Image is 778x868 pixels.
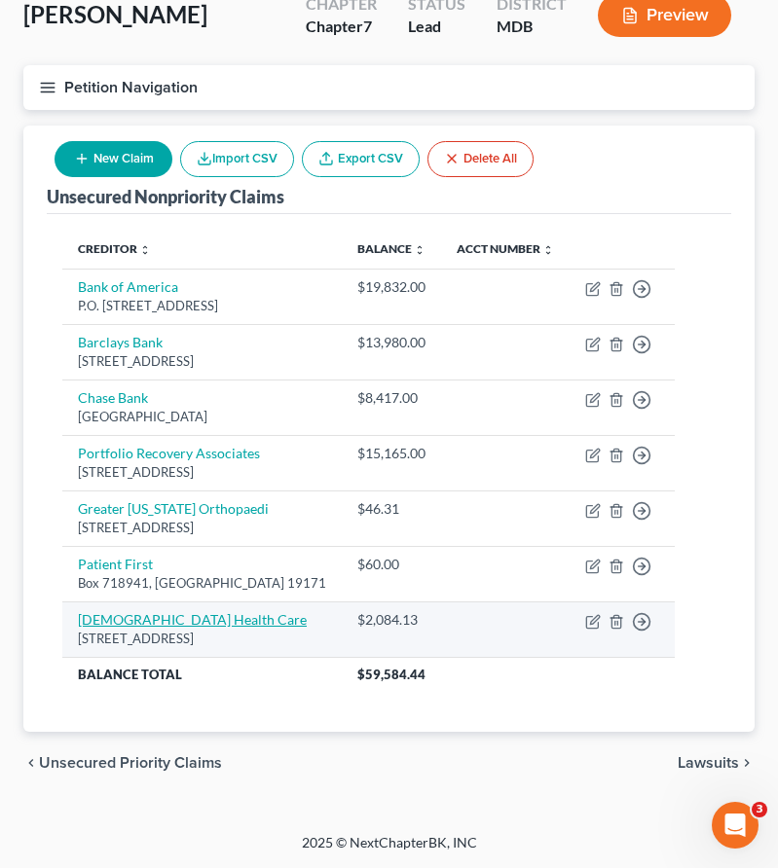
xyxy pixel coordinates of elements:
[78,630,326,648] div: [STREET_ADDRESS]
[23,65,755,110] button: Petition Navigation
[78,445,260,461] a: Portfolio Recovery Associates
[306,16,377,38] div: Chapter
[678,755,755,771] button: Lawsuits chevron_right
[39,833,740,868] div: 2025 © NextChapterBK, INC
[180,141,294,177] button: Import CSV
[23,755,39,771] i: chevron_left
[78,389,148,406] a: Chase Bank
[678,755,739,771] span: Lawsuits
[408,16,465,38] div: Lead
[78,297,326,315] div: P.O. [STREET_ADDRESS]
[78,519,326,537] div: [STREET_ADDRESS]
[752,802,767,817] span: 3
[78,611,307,628] a: [DEMOGRAPHIC_DATA] Health Care
[78,574,326,593] div: Box 718941, [GEOGRAPHIC_DATA] 19171
[62,657,342,692] th: Balance Total
[47,185,284,208] div: Unsecured Nonpriority Claims
[39,755,222,771] span: Unsecured Priority Claims
[78,334,163,350] a: Barclays Bank
[357,277,426,297] div: $19,832.00
[78,241,151,256] a: Creditor unfold_more
[739,755,755,771] i: chevron_right
[542,244,554,256] i: unfold_more
[78,352,326,371] div: [STREET_ADDRESS]
[363,17,372,35] span: 7
[302,141,420,177] a: Export CSV
[414,244,426,256] i: unfold_more
[78,556,153,572] a: Patient First
[357,610,426,630] div: $2,084.13
[497,16,567,38] div: MDB
[78,463,326,482] div: [STREET_ADDRESS]
[23,755,222,771] button: chevron_left Unsecured Priority Claims
[55,141,172,177] button: New Claim
[139,244,151,256] i: unfold_more
[427,141,534,177] button: Delete All
[457,241,554,256] a: Acct Number unfold_more
[357,444,426,463] div: $15,165.00
[78,278,178,295] a: Bank of America
[357,555,426,574] div: $60.00
[78,500,269,517] a: Greater [US_STATE] Orthopaedi
[78,408,326,426] div: [GEOGRAPHIC_DATA]
[357,241,426,256] a: Balance unfold_more
[357,667,426,682] span: $59,584.44
[712,802,759,849] iframe: Intercom live chat
[357,333,426,352] div: $13,980.00
[357,499,426,519] div: $46.31
[357,388,426,408] div: $8,417.00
